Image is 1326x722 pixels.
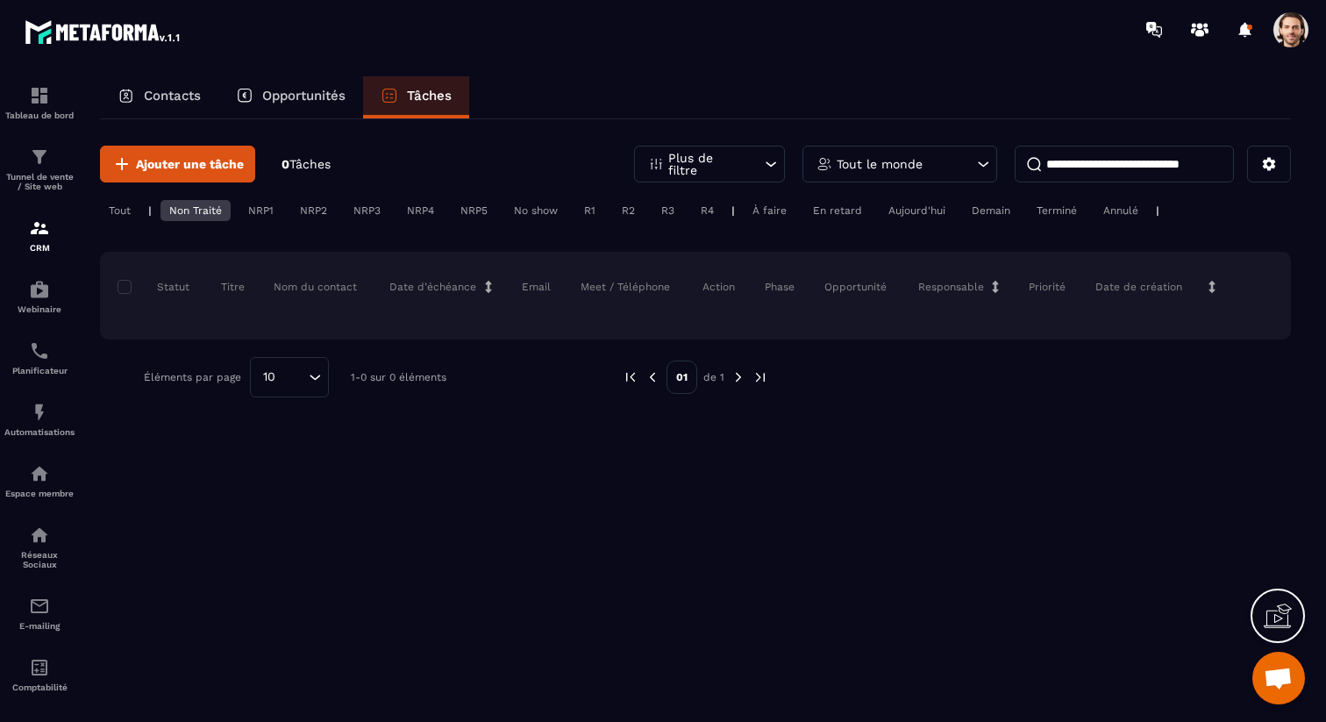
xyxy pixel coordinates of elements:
p: Titre [221,280,245,294]
div: NRP4 [398,200,443,221]
div: Annulé [1094,200,1147,221]
div: À faire [744,200,795,221]
div: Search for option [250,357,329,397]
p: Nom du contact [274,280,357,294]
a: automationsautomationsWebinaire [4,266,75,327]
p: Tableau de bord [4,111,75,120]
p: Éléments par page [144,371,241,383]
a: accountantaccountantComptabilité [4,644,75,705]
img: email [29,596,50,617]
p: 0 [282,156,331,173]
a: Contacts [100,76,218,118]
p: Opportunités [262,88,346,104]
p: Date d’échéance [389,280,476,294]
div: R3 [652,200,683,221]
img: accountant [29,657,50,678]
div: Non Traité [160,200,231,221]
span: Ajouter une tâche [136,155,244,173]
div: En retard [804,200,871,221]
img: social-network [29,525,50,546]
img: prev [645,369,660,385]
p: | [148,204,152,217]
p: Planificateur [4,366,75,375]
p: Tout le monde [837,158,923,170]
img: automations [29,463,50,484]
img: automations [29,402,50,423]
p: Action [702,280,735,294]
p: Responsable [918,280,984,294]
a: formationformationCRM [4,204,75,266]
p: Phase [765,280,795,294]
p: Meet / Téléphone [581,280,670,294]
p: CRM [4,243,75,253]
p: | [1156,204,1159,217]
div: Demain [963,200,1019,221]
img: prev [623,369,638,385]
p: | [731,204,735,217]
p: E-mailing [4,621,75,631]
p: Plus de filtre [668,152,745,176]
div: Terminé [1028,200,1086,221]
p: Automatisations [4,427,75,437]
p: Opportunité [824,280,887,294]
span: Tâches [289,157,331,171]
div: R4 [692,200,723,221]
div: NRP3 [345,200,389,221]
p: Webinaire [4,304,75,314]
img: logo [25,16,182,47]
p: 01 [667,361,697,394]
a: social-networksocial-networkRéseaux Sociaux [4,511,75,583]
p: de 1 [703,370,724,384]
p: Priorité [1029,280,1066,294]
p: Contacts [144,88,201,104]
img: formation [29,147,50,168]
a: formationformationTableau de bord [4,72,75,133]
div: No show [505,200,567,221]
a: schedulerschedulerPlanificateur [4,327,75,389]
p: Tâches [407,88,452,104]
div: R1 [575,200,604,221]
p: 1-0 sur 0 éléments [351,371,446,383]
p: Statut [122,280,189,294]
a: automationsautomationsAutomatisations [4,389,75,450]
a: Tâches [363,76,469,118]
div: Tout [100,200,139,221]
a: automationsautomationsEspace membre [4,450,75,511]
div: NRP5 [452,200,496,221]
a: emailemailE-mailing [4,583,75,644]
a: Opportunités [218,76,363,118]
img: next [731,369,746,385]
div: Aujourd'hui [880,200,954,221]
p: Réseaux Sociaux [4,550,75,569]
p: Date de création [1095,280,1182,294]
button: Ajouter une tâche [100,146,255,182]
p: Tunnel de vente / Site web [4,172,75,191]
img: formation [29,218,50,239]
img: automations [29,279,50,300]
img: formation [29,85,50,106]
p: Comptabilité [4,683,75,692]
input: Search for option [282,368,304,387]
div: NRP2 [291,200,336,221]
a: formationformationTunnel de vente / Site web [4,133,75,204]
div: NRP1 [239,200,282,221]
img: next [752,369,768,385]
span: 10 [257,368,282,387]
p: Email [522,280,551,294]
img: scheduler [29,340,50,361]
div: R2 [613,200,644,221]
a: Ouvrir le chat [1252,652,1305,704]
p: Espace membre [4,489,75,498]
